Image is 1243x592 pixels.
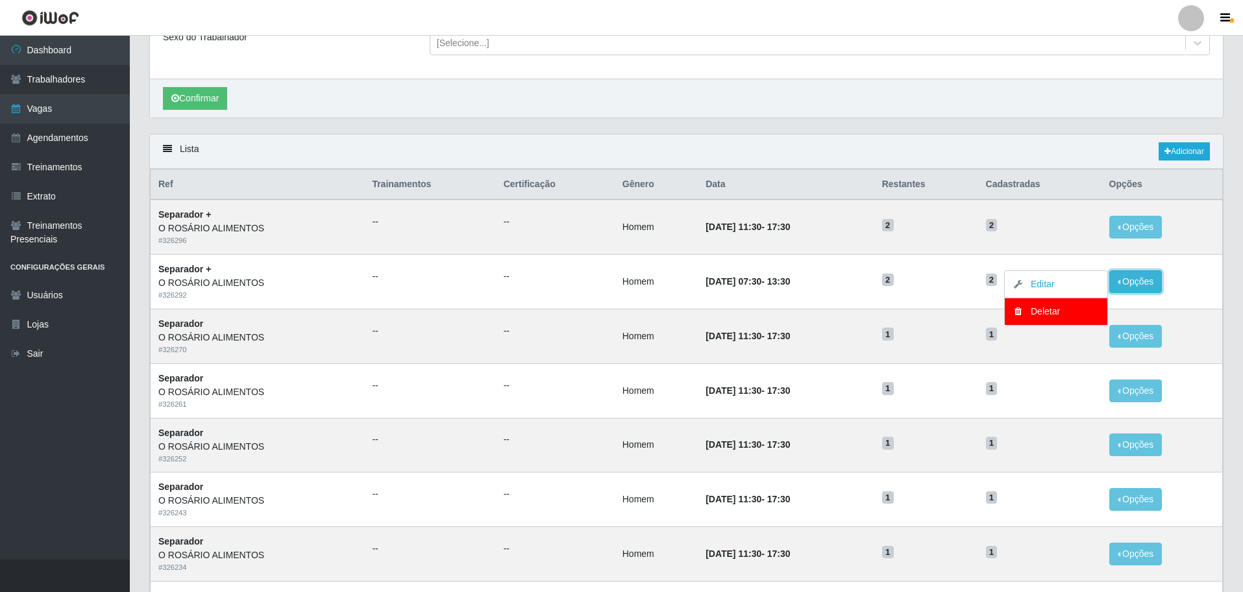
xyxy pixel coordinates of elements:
[767,222,791,232] time: 17:30
[158,235,356,246] div: # 326296
[986,437,998,450] span: 1
[158,276,356,290] div: O ROSÁRIO ALIMENTOS
[158,454,356,465] div: # 326252
[504,270,607,283] ul: --
[706,222,790,232] strong: -
[767,331,791,341] time: 17:30
[698,170,874,200] th: Data
[364,170,495,200] th: Trainamentos
[986,382,998,395] span: 1
[158,428,203,438] strong: Separador
[767,548,791,559] time: 17:30
[706,276,790,287] strong: -
[163,87,227,110] button: Confirmar
[615,255,698,309] td: Homem
[372,215,487,229] ul: --
[158,536,203,547] strong: Separador
[158,373,203,383] strong: Separador
[615,309,698,363] td: Homem
[496,170,615,200] th: Certificação
[158,494,356,508] div: O ROSÁRIO ALIMENTOS
[504,542,607,556] ul: --
[158,385,356,399] div: O ROSÁRIO ALIMENTOS
[1109,270,1163,293] button: Opções
[372,324,487,338] ul: --
[158,264,211,274] strong: Separador +
[874,170,978,200] th: Restantes
[504,215,607,229] ul: --
[986,491,998,504] span: 1
[706,276,761,287] time: [DATE] 07:30
[978,170,1101,200] th: Cadastradas
[706,439,761,450] time: [DATE] 11:30
[504,433,607,446] ul: --
[158,222,356,235] div: O ROSÁRIO ALIMENTOS
[1109,433,1163,456] button: Opções
[1018,305,1094,318] div: Deletar
[158,508,356,519] div: # 326243
[158,399,356,410] div: # 326261
[706,385,761,396] time: [DATE] 11:30
[158,344,356,355] div: # 326270
[158,290,356,301] div: # 326292
[1101,170,1223,200] th: Opções
[986,219,998,232] span: 2
[1018,279,1055,289] a: Editar
[986,274,998,287] span: 2
[163,31,247,44] label: Sexo do Trabalhador
[504,487,607,501] ul: --
[615,199,698,254] td: Homem
[615,472,698,527] td: Homem
[504,379,607,393] ul: --
[21,10,79,26] img: CoreUI Logo
[1109,543,1163,565] button: Opções
[615,170,698,200] th: Gênero
[882,219,894,232] span: 2
[986,546,998,559] span: 1
[615,363,698,418] td: Homem
[158,318,203,329] strong: Separador
[437,36,489,50] div: [Selecione...]
[158,209,211,220] strong: Separador +
[372,542,487,556] ul: --
[158,440,356,454] div: O ROSÁRIO ALIMENTOS
[706,494,761,504] time: [DATE] 11:30
[706,548,761,559] time: [DATE] 11:30
[706,494,790,504] strong: -
[158,562,356,573] div: # 326234
[986,328,998,341] span: 1
[1109,380,1163,402] button: Opções
[151,170,365,200] th: Ref
[882,274,894,287] span: 2
[372,433,487,446] ul: --
[706,548,790,559] strong: -
[767,439,791,450] time: 17:30
[882,437,894,450] span: 1
[706,222,761,232] time: [DATE] 11:30
[1109,488,1163,511] button: Opções
[706,439,790,450] strong: -
[372,379,487,393] ul: --
[882,328,894,341] span: 1
[150,135,1223,169] div: Lista
[882,546,894,559] span: 1
[882,382,894,395] span: 1
[372,487,487,501] ul: --
[1109,216,1163,238] button: Opções
[615,418,698,472] td: Homem
[706,331,790,341] strong: -
[158,482,203,492] strong: Separador
[1159,142,1210,161] a: Adicionar
[158,548,356,562] div: O ROSÁRIO ALIMENTOS
[882,491,894,504] span: 1
[372,270,487,283] ul: --
[706,331,761,341] time: [DATE] 11:30
[706,385,790,396] strong: -
[1109,325,1163,348] button: Opções
[158,331,356,344] div: O ROSÁRIO ALIMENTOS
[615,527,698,582] td: Homem
[767,385,791,396] time: 17:30
[767,276,791,287] time: 13:30
[767,494,791,504] time: 17:30
[504,324,607,338] ul: --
